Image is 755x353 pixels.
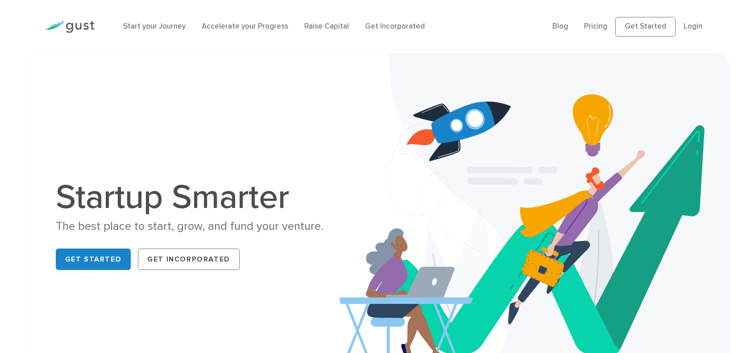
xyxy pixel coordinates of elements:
a: Raise Capital [304,22,349,31]
a: Pricing [584,22,607,31]
a: Get Incorporated [365,22,425,31]
img: Gust Logo [45,21,95,33]
a: Blog [552,22,568,31]
a: Get Incorporated [138,249,240,270]
h1: Startup Smarter [56,180,364,214]
a: Accelerate your Progress [202,22,288,31]
a: Get Started [615,17,676,37]
a: Get Started [56,249,131,270]
div: The best place to start, grow, and fund your venture. [56,219,364,234]
a: Login [684,22,702,31]
a: Start your Journey [123,22,186,31]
